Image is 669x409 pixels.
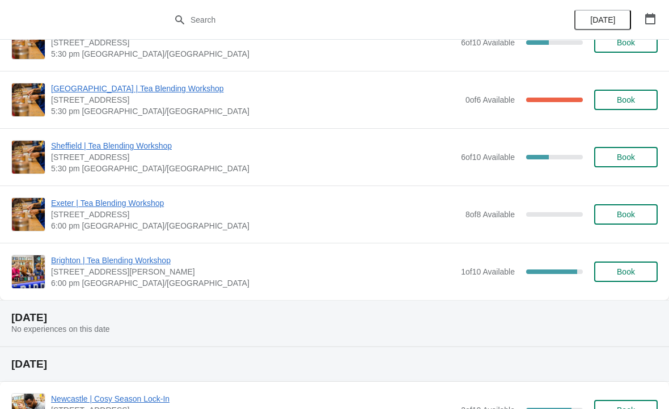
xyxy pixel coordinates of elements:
[51,393,455,404] span: Newcastle | Cosy Season Lock-In
[594,32,658,53] button: Book
[461,153,515,162] span: 6 of 10 Available
[51,48,455,60] span: 5:30 pm [GEOGRAPHIC_DATA]/[GEOGRAPHIC_DATA]
[594,204,658,225] button: Book
[594,147,658,167] button: Book
[51,197,460,209] span: Exeter | Tea Blending Workshop
[617,38,635,47] span: Book
[12,83,45,116] img: London Covent Garden | Tea Blending Workshop | 11 Monmouth St, London, WC2H 9DA | 5:30 pm Europe/...
[594,262,658,282] button: Book
[51,255,455,266] span: Brighton | Tea Blending Workshop
[12,26,45,59] img: Cambridge | Tea Blending Workshop | 8-9 Green Street, Cambridge, CB2 3JU | 5:30 pm Europe/London
[190,10,502,30] input: Search
[51,37,455,48] span: [STREET_ADDRESS]
[617,95,635,104] span: Book
[51,220,460,231] span: 6:00 pm [GEOGRAPHIC_DATA]/[GEOGRAPHIC_DATA]
[12,141,45,174] img: Sheffield | Tea Blending Workshop | 76 - 78 Pinstone Street, Sheffield, S1 2HP | 5:30 pm Europe/L...
[51,277,455,289] span: 6:00 pm [GEOGRAPHIC_DATA]/[GEOGRAPHIC_DATA]
[51,163,455,174] span: 5:30 pm [GEOGRAPHIC_DATA]/[GEOGRAPHIC_DATA]
[574,10,631,30] button: [DATE]
[461,38,515,47] span: 6 of 10 Available
[51,140,455,151] span: Sheffield | Tea Blending Workshop
[590,15,615,24] span: [DATE]
[51,209,460,220] span: [STREET_ADDRESS]
[12,198,45,231] img: Exeter | Tea Blending Workshop | 46 High Street, Exeter, EX4 3DJ | 6:00 pm Europe/London
[465,95,515,104] span: 0 of 6 Available
[617,267,635,276] span: Book
[594,90,658,110] button: Book
[11,324,110,334] span: No experiences on this date
[11,312,658,323] h2: [DATE]
[51,266,455,277] span: [STREET_ADDRESS][PERSON_NAME]
[12,255,45,288] img: Brighton | Tea Blending Workshop | 41 Gardner Street, Brighton BN1 1UN | 6:00 pm Europe/London
[51,94,460,106] span: [STREET_ADDRESS]
[11,359,658,370] h2: [DATE]
[51,83,460,94] span: [GEOGRAPHIC_DATA] | Tea Blending Workshop
[461,267,515,276] span: 1 of 10 Available
[617,210,635,219] span: Book
[617,153,635,162] span: Book
[51,151,455,163] span: [STREET_ADDRESS]
[51,106,460,117] span: 5:30 pm [GEOGRAPHIC_DATA]/[GEOGRAPHIC_DATA]
[465,210,515,219] span: 8 of 8 Available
